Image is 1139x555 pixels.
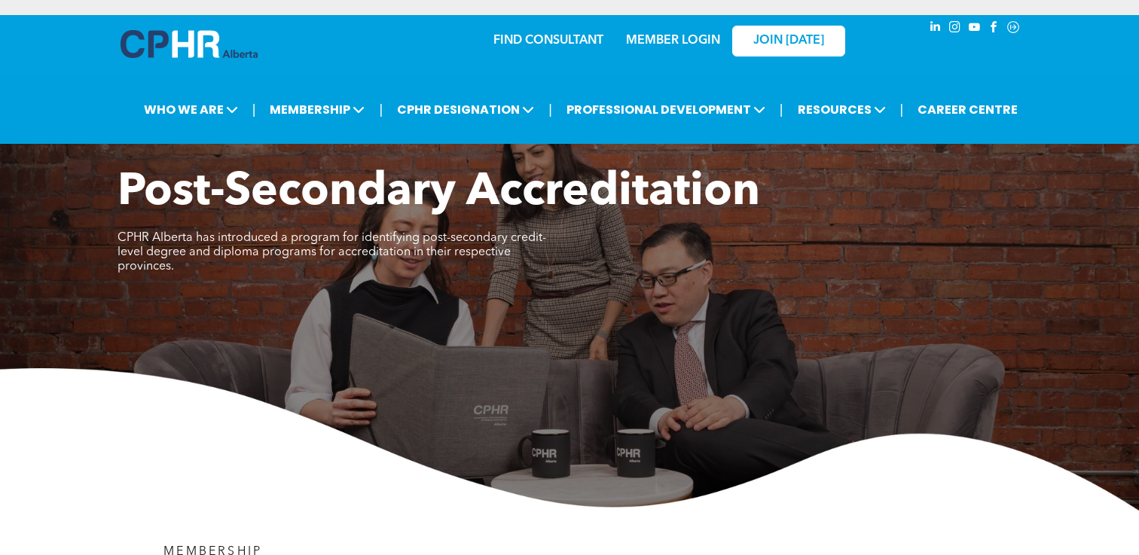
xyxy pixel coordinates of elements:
[793,96,890,124] span: RESOURCES
[548,94,552,125] li: |
[913,96,1022,124] a: CAREER CENTRE
[252,94,256,125] li: |
[946,19,963,39] a: instagram
[966,19,982,39] a: youtube
[985,19,1002,39] a: facebook
[118,232,546,273] span: CPHR Alberta has introduced a program for identifying post-secondary credit-level degree and dipl...
[121,30,258,58] img: A blue and white logo for cp alberta
[493,35,603,47] a: FIND CONSULTANT
[562,96,770,124] span: PROFESSIONAL DEVELOPMENT
[780,94,783,125] li: |
[139,96,243,124] span: WHO WE ARE
[732,26,845,56] a: JOIN [DATE]
[265,96,369,124] span: MEMBERSHIP
[927,19,943,39] a: linkedin
[900,94,904,125] li: |
[118,170,760,215] span: Post-Secondary Accreditation
[1005,19,1021,39] a: Social network
[392,96,539,124] span: CPHR DESIGNATION
[626,35,720,47] a: MEMBER LOGIN
[379,94,383,125] li: |
[753,34,824,48] span: JOIN [DATE]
